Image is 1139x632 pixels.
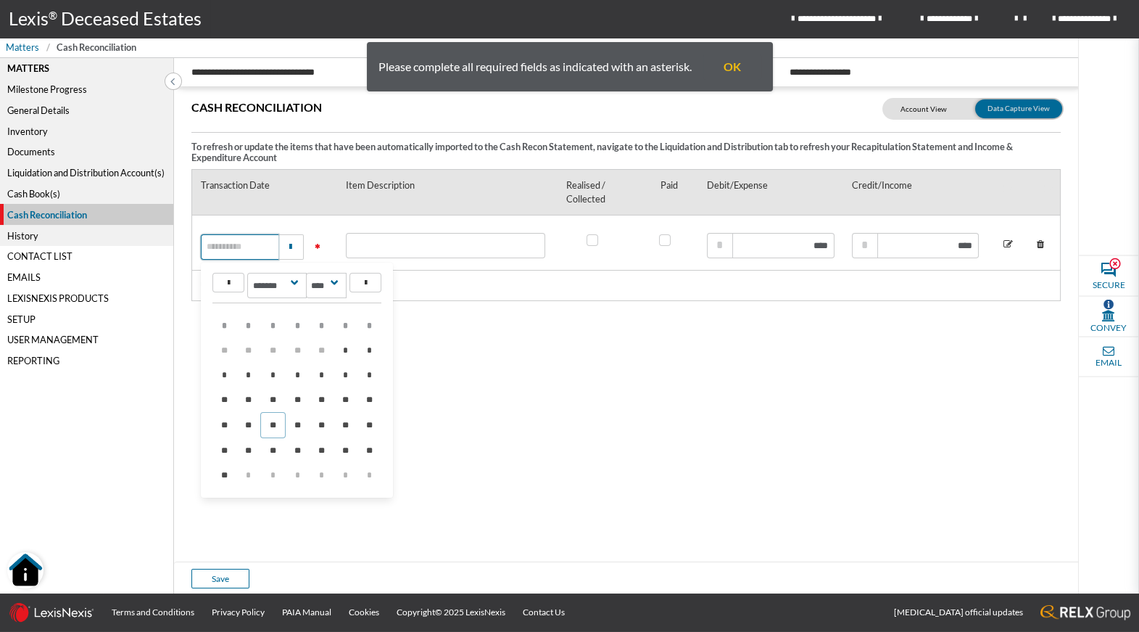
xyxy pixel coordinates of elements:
span: Email [1095,356,1122,369]
a: [MEDICAL_DATA] official updates [885,594,1032,631]
span: Secure [1093,278,1125,291]
p: Cash Reconciliation [191,101,834,114]
a: Privacy Policy [203,594,273,631]
a: Cookies [340,594,388,631]
span: Paid [660,179,678,191]
a: Terms and Conditions [103,594,203,631]
span: Convey [1090,321,1127,334]
a: Copyright© 2025 LexisNexis [388,594,514,631]
button: Open Resource Center [7,552,44,588]
h3: To refresh or update the items that have been automatically imported to the Cash Recon Statement,... [191,141,1061,163]
span: Item Description [346,179,415,191]
p: ® [49,7,61,31]
img: LexisNexis_logo.0024414d.png [9,602,94,623]
a: Contact Us [514,594,573,631]
div: Please complete all required fields as indicated with an asterisk. [367,52,703,81]
span: Realised / Collected [566,179,605,205]
a: Matters [6,41,46,54]
button: OK [703,54,761,80]
a: PAIA Manual [273,594,340,631]
span: Matters [6,41,39,54]
span: Transaction Date [201,179,270,191]
img: RELX_logo.65c3eebe.png [1040,605,1130,620]
span: Debit/Expense [707,179,768,191]
span: Credit/Income [852,179,912,191]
